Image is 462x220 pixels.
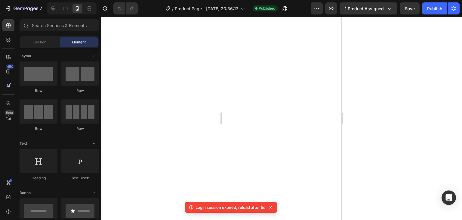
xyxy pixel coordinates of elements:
[422,2,447,14] button: Publish
[6,64,14,69] div: 450
[39,5,42,12] p: 7
[33,39,46,45] span: Section
[20,19,99,31] input: Search Sections & Elements
[20,190,31,196] span: Button
[2,2,45,14] button: 7
[89,188,99,198] span: Toggle open
[345,5,384,12] span: 1 product assigned
[442,190,456,205] div: Open Intercom Messenger
[427,5,442,12] div: Publish
[61,126,99,131] div: Row
[20,126,57,131] div: Row
[113,2,138,14] div: Undo/Redo
[20,88,57,93] div: Row
[61,175,99,181] div: Text Block
[259,6,275,11] span: Published
[340,2,397,14] button: 1 product assigned
[222,17,341,220] iframe: Design area
[400,2,420,14] button: Save
[20,141,27,146] span: Text
[172,5,174,12] span: /
[61,88,99,93] div: Row
[20,53,31,59] span: Layout
[5,110,14,115] div: Beta
[89,139,99,148] span: Toggle open
[196,204,265,210] p: Login session expired, reload after 5s
[405,6,415,11] span: Save
[72,39,86,45] span: Element
[175,5,238,12] span: Product Page - [DATE] 20:36:17
[89,51,99,61] span: Toggle open
[20,175,57,181] div: Heading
